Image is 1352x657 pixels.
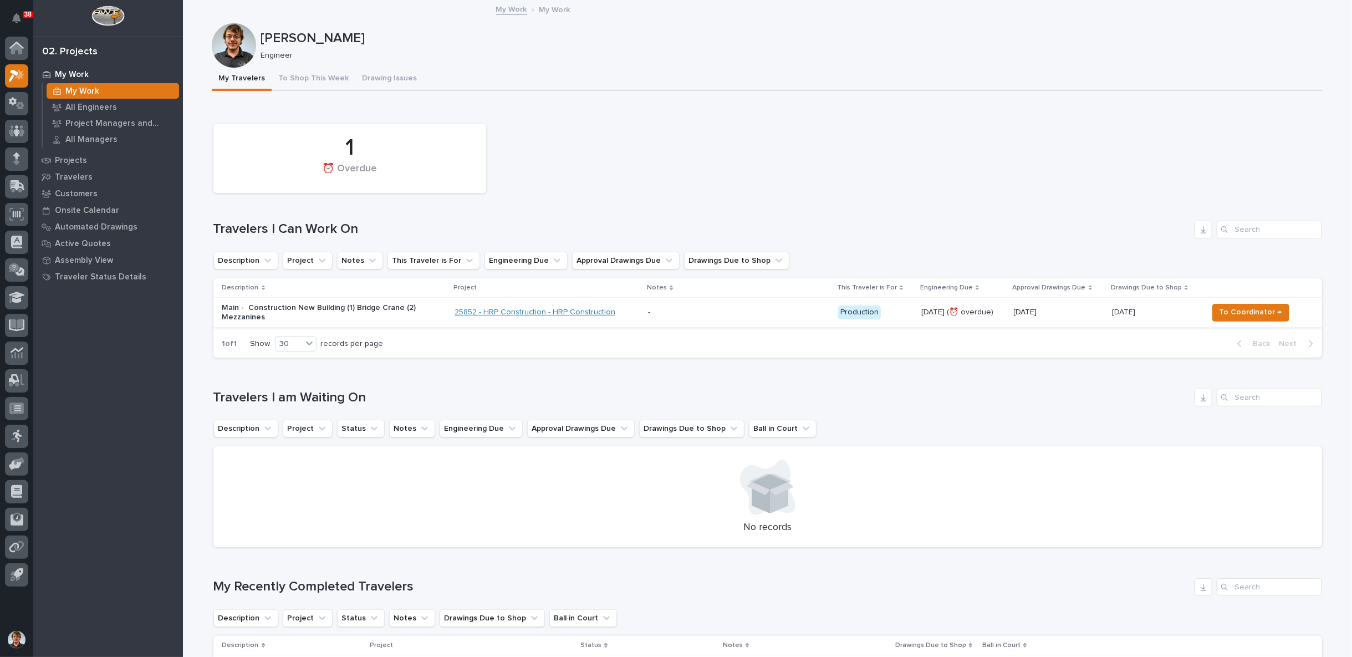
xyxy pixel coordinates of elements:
p: Assembly View [55,256,113,266]
button: Status [337,420,385,437]
button: Approval Drawings Due [572,252,680,269]
p: No records [227,522,1309,534]
button: Description [213,609,278,627]
button: Drawings Due to Shop [639,420,744,437]
button: This Traveler is For [387,252,480,269]
a: Travelers [33,169,183,185]
button: Project [283,609,333,627]
h1: Travelers I Can Work On [213,221,1190,237]
p: Description [222,639,259,651]
p: Show [251,339,271,349]
button: Ball in Court [749,420,817,437]
p: [PERSON_NAME] [261,30,1319,47]
button: Ball in Court [549,609,617,627]
p: Customers [55,189,98,199]
button: Drawings Due to Shop [684,252,789,269]
button: Description [213,420,278,437]
p: Drawings Due to Shop [895,639,966,651]
div: 1 [232,134,468,162]
span: Next [1279,339,1304,349]
p: Engineer [261,51,1314,60]
p: All Managers [65,135,118,145]
a: Customers [33,185,183,202]
p: Project [453,282,477,294]
button: To Coordinator → [1212,304,1289,322]
button: Back [1228,339,1275,349]
p: Notes [723,639,743,651]
input: Search [1217,389,1322,406]
p: 1 of 1 [213,330,246,358]
span: To Coordinator → [1220,305,1282,319]
p: My Work [539,3,570,15]
a: All Engineers [43,99,183,115]
a: Assembly View [33,252,183,268]
p: My Work [65,86,99,96]
button: Notes [389,609,435,627]
p: records per page [321,339,384,349]
button: Approval Drawings Due [527,420,635,437]
a: My Work [33,66,183,83]
p: Approval Drawings Due [1013,282,1086,294]
p: Active Quotes [55,239,111,249]
a: Automated Drawings [33,218,183,235]
button: Status [337,609,385,627]
a: My Work [496,2,527,15]
p: [DATE] [1014,308,1103,317]
p: Description [222,282,259,294]
p: [DATE] (⏰ overdue) [921,308,1005,317]
button: My Travelers [212,68,272,91]
p: All Engineers [65,103,117,113]
button: Drawings Due to Shop [440,609,545,627]
p: My Work [55,70,89,80]
a: All Managers [43,131,183,147]
a: Projects [33,152,183,169]
div: Production [838,305,881,319]
button: Notes [337,252,383,269]
div: Notifications38 [14,13,28,31]
tr: Main - Construction New Building (1) Bridge Crane (2) Mezzanines25852 - HRP Construction - HRP Co... [213,298,1322,328]
p: [DATE] [1112,305,1137,317]
div: - [648,308,650,317]
button: Notes [389,420,435,437]
a: Active Quotes [33,235,183,252]
p: 38 [24,11,32,18]
div: 02. Projects [42,46,98,58]
img: Workspace Logo [91,6,124,26]
button: Engineering Due [484,252,568,269]
p: Project [370,639,394,651]
h1: My Recently Completed Travelers [213,579,1190,595]
a: Onsite Calendar [33,202,183,218]
h1: Travelers I am Waiting On [213,390,1190,406]
button: users-avatar [5,628,28,651]
div: 30 [275,338,302,350]
a: My Work [43,83,183,99]
a: Traveler Status Details [33,268,183,285]
p: Project Managers and Engineers [65,119,175,129]
p: Onsite Calendar [55,206,119,216]
button: Description [213,252,278,269]
p: Notes [647,282,667,294]
button: Engineering Due [440,420,523,437]
p: Main - Construction New Building (1) Bridge Crane (2) Mezzanines [222,303,416,322]
button: Project [283,252,333,269]
input: Search [1217,578,1322,596]
div: ⏰ Overdue [232,163,468,186]
input: Search [1217,221,1322,238]
p: This Traveler is For [837,282,897,294]
a: 25852 - HRP Construction - HRP Construction [455,308,615,317]
p: Travelers [55,172,93,182]
p: Ball in Court [982,639,1021,651]
a: Project Managers and Engineers [43,115,183,131]
p: Traveler Status Details [55,272,146,282]
button: To Shop This Week [272,68,355,91]
p: Projects [55,156,87,166]
p: Engineering Due [920,282,973,294]
p: Automated Drawings [55,222,137,232]
p: Drawings Due to Shop [1111,282,1182,294]
button: Project [283,420,333,437]
button: Drawing Issues [355,68,424,91]
span: Back [1247,339,1271,349]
